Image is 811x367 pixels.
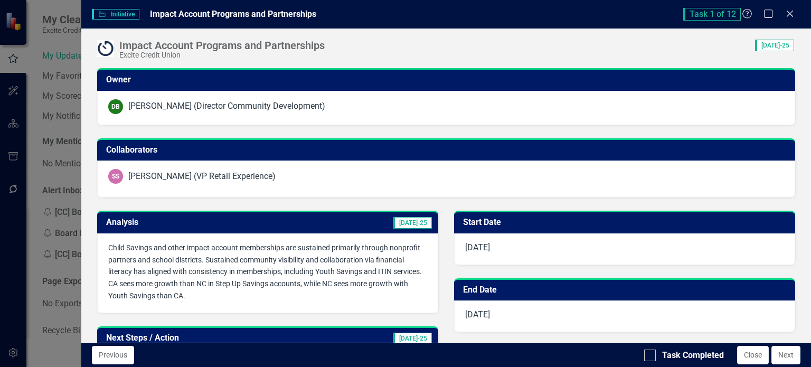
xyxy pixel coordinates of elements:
span: [DATE]-25 [393,217,432,229]
h3: Collaborators [106,145,790,155]
div: [PERSON_NAME] (Director Community Development) [128,100,325,112]
h3: Next Steps / Action [106,333,317,343]
h3: Analysis [106,218,252,227]
span: Initiative [92,9,139,20]
h3: End Date [463,285,790,295]
button: Previous [92,346,134,364]
div: SS [108,169,123,184]
div: Task Completed [662,350,724,362]
span: [DATE]-25 [755,40,794,51]
img: Ongoing [97,40,114,57]
div: [PERSON_NAME] (VP Retail Experience) [128,171,276,183]
div: DB [108,99,123,114]
span: [DATE]-25 [393,333,432,344]
span: Task 1 of 12 [683,8,741,21]
h3: Owner [106,75,790,84]
span: [DATE] [465,309,490,319]
div: Impact Account Programs and Partnerships [119,40,325,51]
button: Next [771,346,800,364]
h3: Start Date [463,218,790,227]
button: Close [737,346,769,364]
span: Child Savings and other impact account memberships are sustained primarily through nonprofit part... [108,243,422,300]
div: Excite Credit Union [119,51,325,59]
span: Impact Account Programs and Partnerships [150,9,316,19]
span: [DATE] [465,242,490,252]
